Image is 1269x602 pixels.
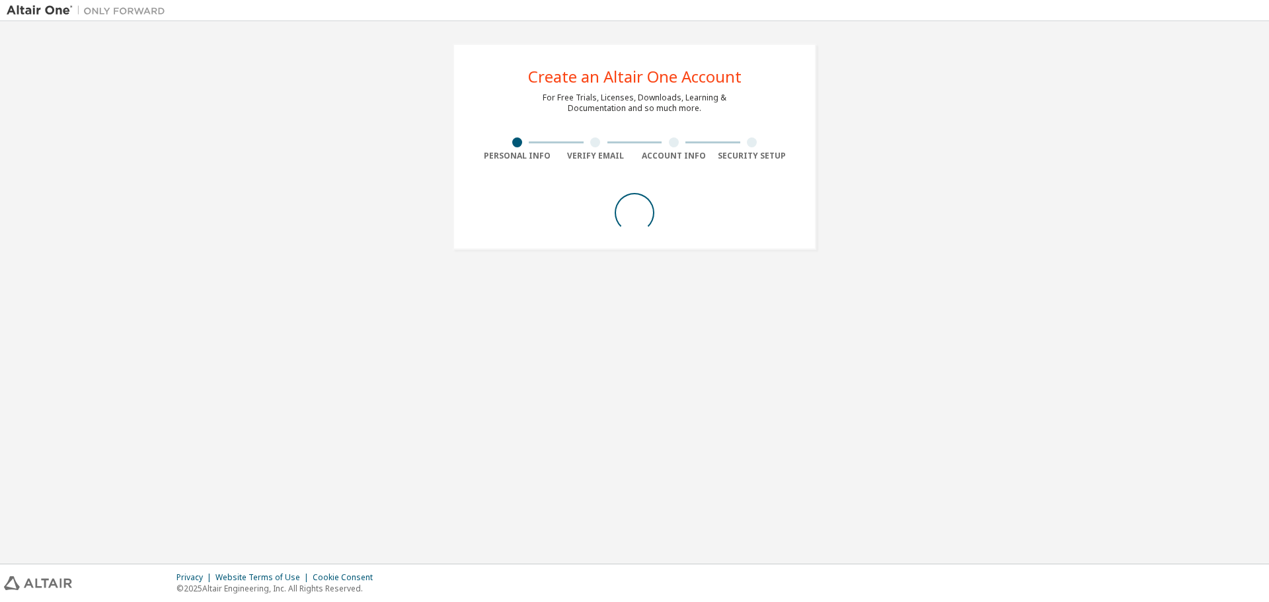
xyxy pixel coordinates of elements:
div: Website Terms of Use [215,572,313,583]
div: Create an Altair One Account [528,69,742,85]
div: Account Info [634,151,713,161]
img: Altair One [7,4,172,17]
img: altair_logo.svg [4,576,72,590]
div: Security Setup [713,151,792,161]
div: Personal Info [478,151,557,161]
div: Verify Email [557,151,635,161]
div: Cookie Consent [313,572,381,583]
div: For Free Trials, Licenses, Downloads, Learning & Documentation and so much more. [543,93,726,114]
p: © 2025 Altair Engineering, Inc. All Rights Reserved. [176,583,381,594]
div: Privacy [176,572,215,583]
